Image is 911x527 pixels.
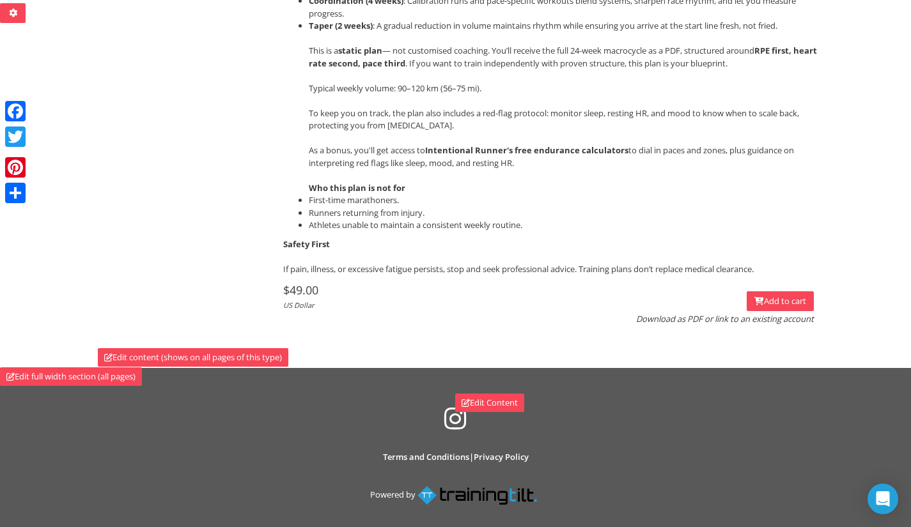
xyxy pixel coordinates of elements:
a: Terms and Conditions [383,451,469,462]
b: Intentional Runner's free endurance calculators [425,144,628,156]
li: Athletes unable to maintain a consistent weekly routine. [309,219,820,232]
span: Powered by [370,489,416,500]
span: $49.00 [283,282,318,298]
b: Safety First [283,238,330,250]
img: Training Tilt [417,485,541,505]
a: Powered by [370,489,541,500]
li: : A gradual reduction in volume maintains rhythm while ensuring you arrive at the start line fres... [309,20,820,194]
b: static plan [338,45,382,56]
b: RPE first, heart rate second, pace third [309,45,817,69]
b: Taper (2 weeks) [309,20,373,31]
a: Edit content (shows on all pages of this type) [98,348,288,367]
a: Facebook [3,98,28,124]
li: Runners returning from injury. [309,207,820,220]
i: Download as PDF or link to an existing account [636,313,814,325]
a: Pinterest [3,155,28,180]
i: US Dollar [283,300,315,310]
div: Open Intercom Messenger [868,484,898,514]
p: If pain, illness, or excessive fatigue persists, stop and seek professional advice. Training plan... [283,238,820,276]
a: Share [3,180,28,206]
li: First-time marathoners. [309,194,820,207]
label: | [383,451,529,464]
b: Who this plan is not for [309,182,405,194]
a: Twitter [3,124,28,149]
button: Add to cart [747,291,814,311]
a: Privacy Policy [474,451,529,462]
a: Edit Content [455,393,524,413]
